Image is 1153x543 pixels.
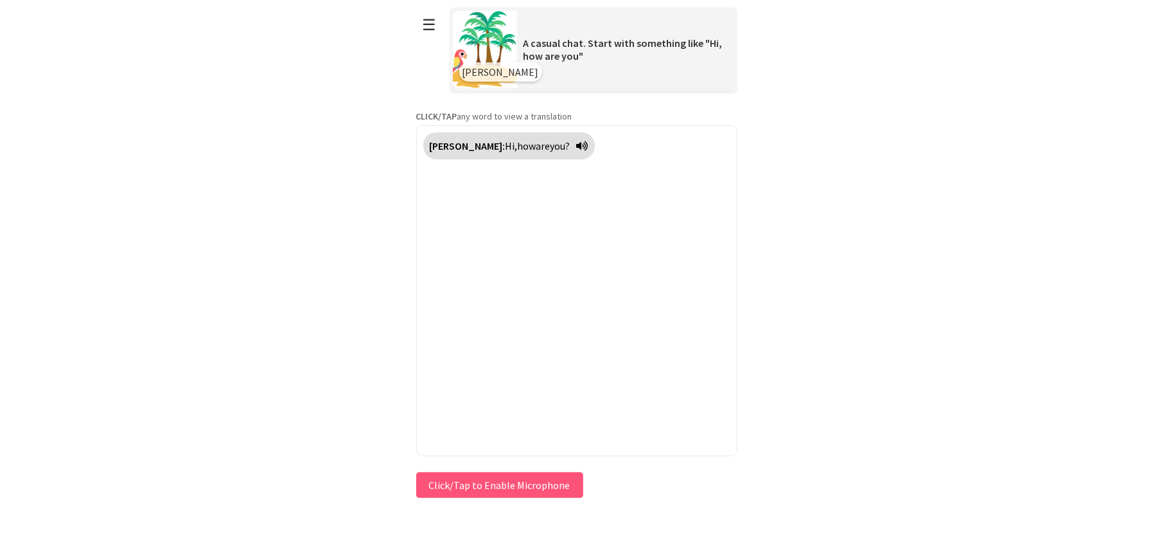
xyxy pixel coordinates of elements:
[416,472,583,498] button: Click/Tap to Enable Microphone
[462,66,539,78] span: [PERSON_NAME]
[524,37,723,62] span: A casual chat. Start with something like "Hi, how are you"
[416,111,457,122] strong: CLICK/TAP
[423,132,595,159] div: Click to translate
[416,8,443,41] button: ☰
[550,139,570,152] span: you?
[430,139,506,152] strong: [PERSON_NAME]:
[453,11,517,88] img: Scenario Image
[536,139,550,152] span: are
[416,111,737,122] p: any word to view a translation
[518,139,536,152] span: how
[506,139,518,152] span: Hi,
